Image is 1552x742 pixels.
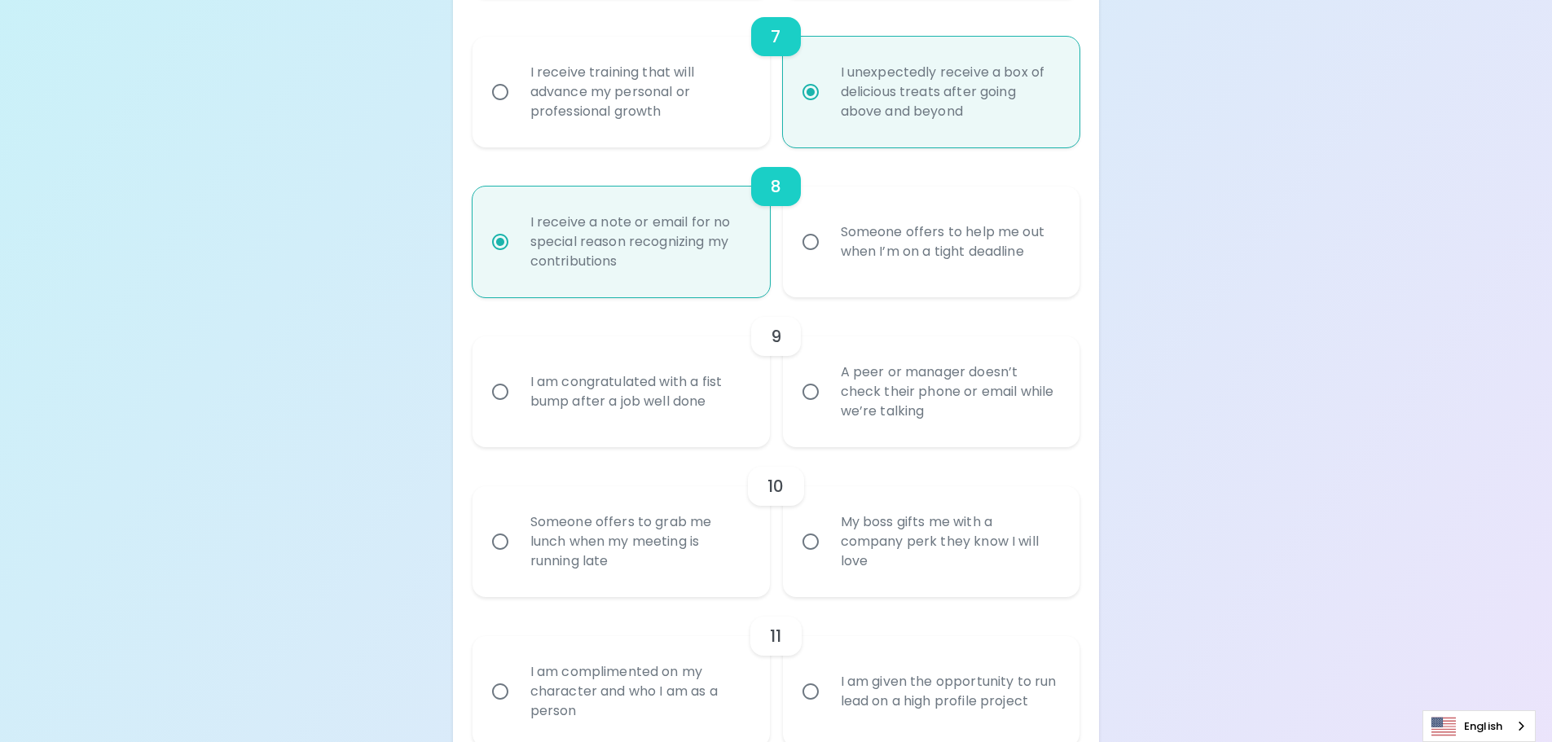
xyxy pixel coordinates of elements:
div: I unexpectedly receive a box of delicious treats after going above and beyond [828,43,1071,141]
aside: Language selected: English [1422,710,1536,742]
h6: 7 [771,24,780,50]
div: I receive training that will advance my personal or professional growth [517,43,761,141]
div: A peer or manager doesn’t check their phone or email while we’re talking [828,343,1071,441]
div: Someone offers to grab me lunch when my meeting is running late [517,493,761,591]
div: choice-group-check [473,447,1080,597]
a: English [1423,711,1535,741]
h6: 10 [767,473,784,499]
div: I am given the opportunity to run lead on a high profile project [828,652,1071,731]
div: choice-group-check [473,297,1080,447]
div: I receive a note or email for no special reason recognizing my contributions [517,193,761,291]
div: My boss gifts me with a company perk they know I will love [828,493,1071,591]
div: Language [1422,710,1536,742]
div: Someone offers to help me out when I’m on a tight deadline [828,203,1071,281]
h6: 8 [771,173,781,200]
h6: 9 [771,323,781,349]
div: I am congratulated with a fist bump after a job well done [517,353,761,431]
div: choice-group-check [473,147,1080,297]
div: I am complimented on my character and who I am as a person [517,643,761,740]
h6: 11 [770,623,781,649]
